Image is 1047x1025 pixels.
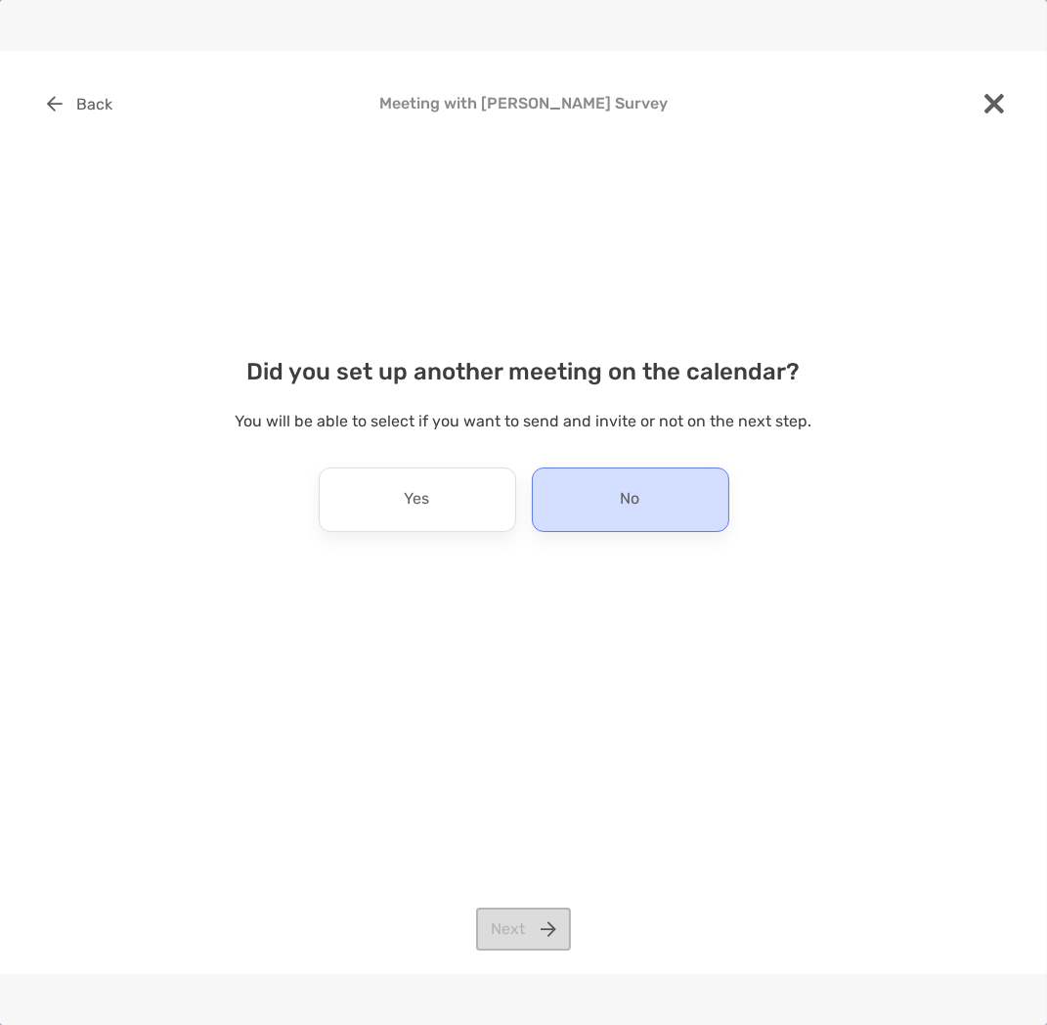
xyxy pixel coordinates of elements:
[984,94,1004,113] img: close modal
[31,82,128,125] button: Back
[405,484,430,515] p: Yes
[31,409,1016,433] p: You will be able to select if you want to send and invite or not on the next step.
[31,358,1016,385] h4: Did you set up another meeting on the calendar?
[621,484,640,515] p: No
[47,96,63,111] img: button icon
[31,94,1016,112] h4: Meeting with [PERSON_NAME] Survey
